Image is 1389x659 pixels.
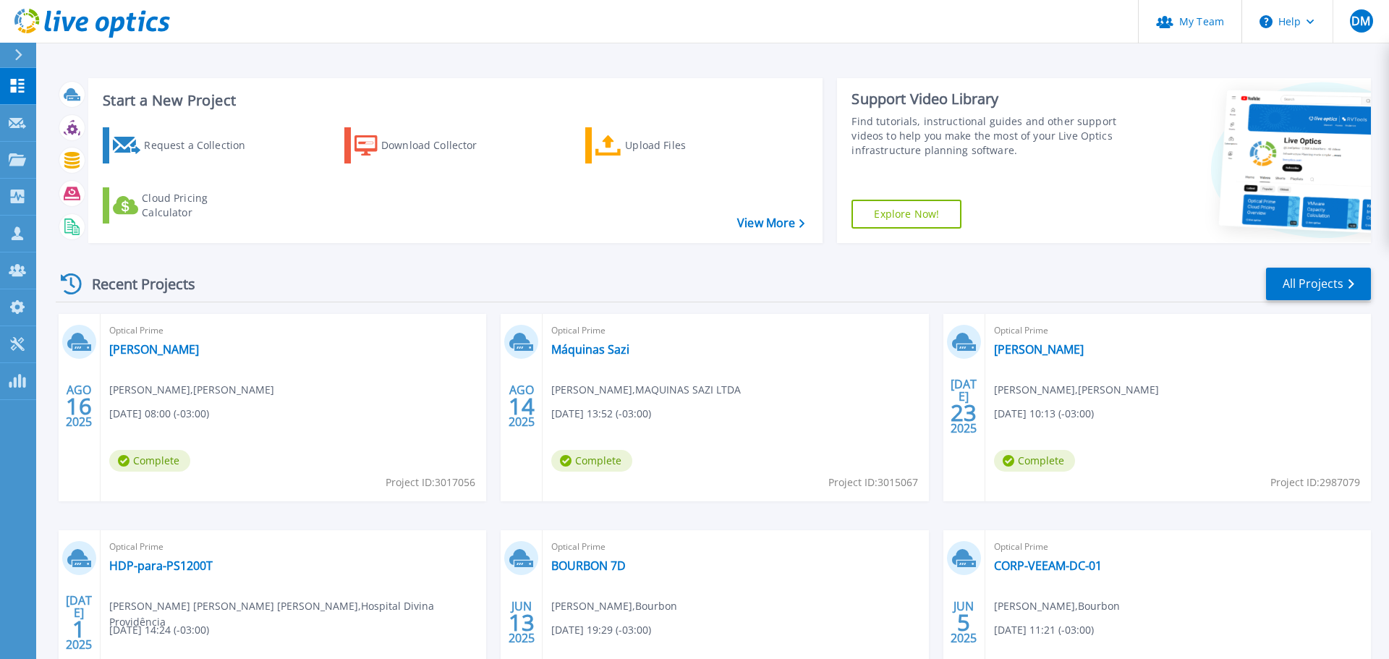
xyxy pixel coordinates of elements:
[109,342,199,357] a: [PERSON_NAME]
[585,127,747,163] a: Upload Files
[994,382,1159,398] span: [PERSON_NAME] , [PERSON_NAME]
[994,558,1102,573] a: CORP-VEEAM-DC-01
[994,450,1075,472] span: Complete
[381,131,497,160] div: Download Collector
[144,131,260,160] div: Request a Collection
[103,127,264,163] a: Request a Collection
[142,191,258,220] div: Cloud Pricing Calculator
[72,623,85,635] span: 1
[551,539,919,555] span: Optical Prime
[951,407,977,419] span: 23
[551,558,626,573] a: BOURBON 7D
[109,450,190,472] span: Complete
[828,475,918,490] span: Project ID: 3015067
[508,380,535,433] div: AGO 2025
[109,406,209,422] span: [DATE] 08:00 (-03:00)
[509,616,535,629] span: 13
[957,616,970,629] span: 5
[551,323,919,339] span: Optical Prime
[551,342,629,357] a: Máquinas Sazi
[509,400,535,412] span: 14
[386,475,475,490] span: Project ID: 3017056
[994,323,1362,339] span: Optical Prime
[1270,475,1360,490] span: Project ID: 2987079
[109,382,274,398] span: [PERSON_NAME] , [PERSON_NAME]
[1351,15,1370,27] span: DM
[65,380,93,433] div: AGO 2025
[344,127,506,163] a: Download Collector
[994,622,1094,638] span: [DATE] 11:21 (-03:00)
[109,558,213,573] a: HDP-para-PS1200T
[737,216,804,230] a: View More
[551,622,651,638] span: [DATE] 19:29 (-03:00)
[109,622,209,638] span: [DATE] 14:24 (-03:00)
[109,598,486,630] span: [PERSON_NAME] [PERSON_NAME] [PERSON_NAME] , Hospital Divina Providência
[851,90,1123,109] div: Support Video Library
[851,114,1123,158] div: Find tutorials, instructional guides and other support videos to help you make the most of your L...
[103,93,804,109] h3: Start a New Project
[851,200,961,229] a: Explore Now!
[551,382,741,398] span: [PERSON_NAME] , MAQUINAS SAZI LTDA
[551,406,651,422] span: [DATE] 13:52 (-03:00)
[994,342,1084,357] a: [PERSON_NAME]
[56,266,215,302] div: Recent Projects
[1266,268,1371,300] a: All Projects
[950,596,977,649] div: JUN 2025
[551,450,632,472] span: Complete
[103,187,264,224] a: Cloud Pricing Calculator
[508,596,535,649] div: JUN 2025
[66,400,92,412] span: 16
[994,406,1094,422] span: [DATE] 10:13 (-03:00)
[994,598,1120,614] span: [PERSON_NAME] , Bourbon
[551,598,677,614] span: [PERSON_NAME] , Bourbon
[109,323,477,339] span: Optical Prime
[950,380,977,433] div: [DATE] 2025
[994,539,1362,555] span: Optical Prime
[625,131,741,160] div: Upload Files
[65,596,93,649] div: [DATE] 2025
[109,539,477,555] span: Optical Prime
